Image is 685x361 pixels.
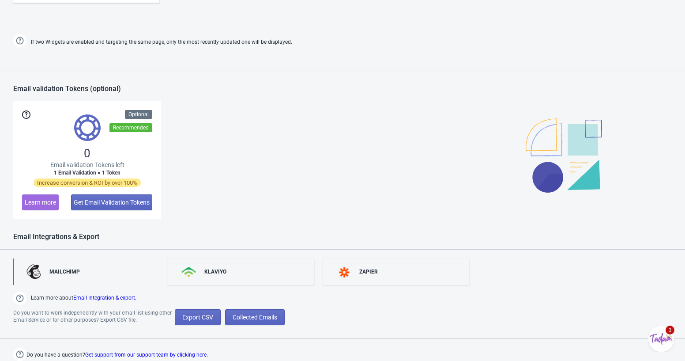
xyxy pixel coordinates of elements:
button: Get Email Validation Tokens [71,194,152,210]
iframe: chat widget [648,326,676,352]
div: KLAVIYO [204,268,226,275]
span: If two Widgets are enabled and targeting the same page, only the most recently updated one will b... [31,35,292,49]
img: help.png [13,292,26,305]
img: zapier.svg [336,267,352,277]
span: Learn more [25,199,56,206]
span: Do you have a question? [26,350,208,360]
button: Export CSV [175,309,221,325]
button: Collected Emails [225,309,285,325]
div: MAILCHIMP [49,268,80,275]
img: klaviyo.png [181,267,197,277]
img: mailchimp.png [26,264,42,279]
a: Get support from our support team by clicking here. [85,352,208,358]
a: Email Integration & export [73,295,135,301]
img: help.png [13,34,26,47]
span: Learn more about . [31,294,136,305]
span: Email validation Tokens left [50,160,124,169]
span: Export CSV [182,314,213,321]
span: 0 [84,146,90,160]
div: Do you want to work independently with your email list using other Email Service or for other pur... [13,309,175,325]
div: Recommended [109,123,152,132]
span: 1 Email Validation = 1 Token [54,169,120,176]
span: Get Email Validation Tokens [74,199,150,206]
img: help.png [13,348,26,361]
span: Collected Emails [233,314,277,321]
div: Optional [125,110,152,119]
img: illustration.svg [526,118,602,193]
button: Learn more [22,194,59,210]
div: ZAPIER [359,268,378,275]
img: tokens.svg [74,114,101,141]
span: Increase conversion & ROI by over 100% [34,179,141,187]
